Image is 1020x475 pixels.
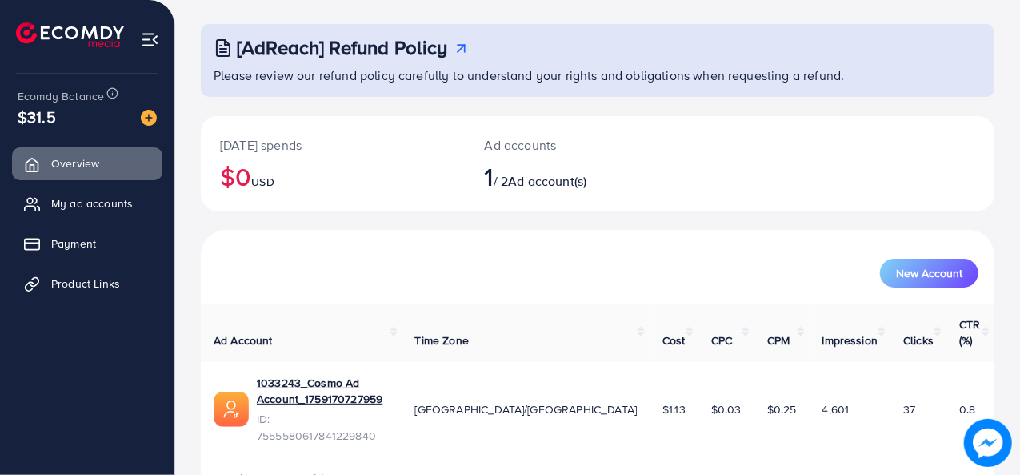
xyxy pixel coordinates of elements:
span: $0.25 [767,401,797,417]
h2: / 2 [485,161,645,191]
p: [DATE] spends [220,135,446,155]
h2: $0 [220,161,446,191]
a: Product Links [12,268,162,300]
span: CTR (%) [959,316,980,348]
h3: [AdReach] Refund Policy [237,36,448,59]
span: CPM [767,332,790,348]
img: ic-ads-acc.e4c84228.svg [214,392,249,427]
span: Ecomdy Balance [18,88,104,104]
span: Product Links [51,276,120,292]
span: $0.03 [711,401,742,417]
span: Ad account(s) [508,172,586,190]
img: image [141,110,157,126]
span: Ad Account [214,332,273,348]
span: $1.13 [662,401,686,417]
a: 1033243_Cosmo Ad Account_1759170727959 [257,375,390,408]
span: 4,601 [822,401,850,417]
span: $31.5 [20,95,54,139]
a: Payment [12,227,162,260]
span: USD [251,174,274,190]
img: image [964,419,1012,467]
img: menu [141,30,159,49]
span: ID: 7555580617841229840 [257,411,390,444]
span: Clicks [903,332,934,348]
span: My ad accounts [51,195,133,211]
span: Impression [822,332,878,348]
img: logo [16,22,124,47]
span: 0.8 [959,401,975,417]
span: Time Zone [415,332,469,348]
p: Please review our refund policy carefully to understand your rights and obligations when requesti... [214,66,985,85]
button: New Account [880,259,978,288]
a: Overview [12,147,162,179]
span: CPC [711,332,732,348]
a: My ad accounts [12,187,162,219]
p: Ad accounts [485,135,645,155]
span: New Account [896,268,962,279]
span: Overview [51,155,99,171]
span: Cost [662,332,686,348]
span: Payment [51,235,96,252]
span: 1 [485,158,494,195]
span: [GEOGRAPHIC_DATA]/[GEOGRAPHIC_DATA] [415,401,638,417]
span: 37 [903,401,915,417]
